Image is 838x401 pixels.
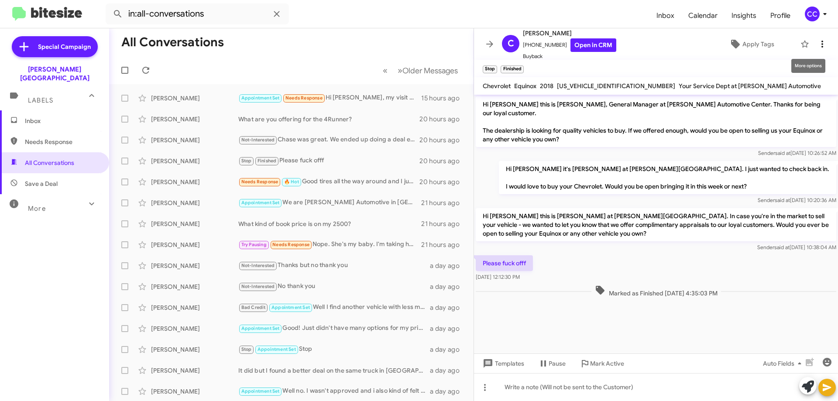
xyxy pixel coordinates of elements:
[649,3,681,28] a: Inbox
[531,356,573,371] button: Pause
[383,65,388,76] span: «
[12,36,98,57] a: Special Campaign
[151,240,238,249] div: [PERSON_NAME]
[238,219,421,228] div: What kind of book price is on my 2500?
[501,65,523,73] small: Finished
[258,158,277,164] span: Finished
[430,261,467,270] div: a day ago
[106,3,289,24] input: Search
[151,324,238,333] div: [PERSON_NAME]
[679,82,821,90] span: Your Service Dept at [PERSON_NAME] Automotive
[573,356,631,371] button: Mark Active
[681,3,725,28] span: Calendar
[238,323,430,333] div: Good! Just didn't have many options for my price range
[398,65,402,76] span: »
[430,387,467,396] div: a day ago
[28,205,46,212] span: More
[756,356,812,371] button: Auto Fields
[271,305,310,310] span: Appointment Set
[238,260,430,271] div: Thanks but no thank you
[419,178,467,186] div: 20 hours ago
[241,179,278,185] span: Needs Response
[483,82,511,90] span: Chevrolet
[238,156,419,166] div: Please fuck offf
[725,3,763,28] a: Insights
[241,95,280,101] span: Appointment Set
[378,62,463,79] nav: Page navigation example
[241,242,267,247] span: Try Pausing
[151,219,238,228] div: [PERSON_NAME]
[258,346,296,352] span: Appointment Set
[763,3,797,28] a: Profile
[430,324,467,333] div: a day ago
[238,135,419,145] div: Chase was great. We ended up doing a deal elsewhere. Thank you
[238,344,430,354] div: Stop
[241,137,275,143] span: Not-Interested
[775,197,790,203] span: said at
[238,93,421,103] div: Hi [PERSON_NAME], my visit went well, I'm just waiting on a call back for a truck I was intereste...
[392,62,463,79] button: Next
[151,366,238,375] div: [PERSON_NAME]
[151,261,238,270] div: [PERSON_NAME]
[25,158,74,167] span: All Conversations
[707,36,796,52] button: Apply Tags
[241,305,266,310] span: Bad Credit
[238,366,430,375] div: It did but I found a better deal on the same truck in [GEOGRAPHIC_DATA] thank you though
[121,35,224,49] h1: All Conversations
[474,356,531,371] button: Templates
[421,240,467,249] div: 21 hours ago
[508,37,514,51] span: C
[476,96,836,147] p: Hi [PERSON_NAME] this is [PERSON_NAME], General Manager at [PERSON_NAME] Automotive Center. Thank...
[238,281,430,291] div: No thank you
[430,345,467,354] div: a day ago
[241,158,252,164] span: Stop
[775,150,790,156] span: said at
[151,94,238,103] div: [PERSON_NAME]
[25,137,99,146] span: Needs Response
[430,303,467,312] div: a day ago
[758,197,836,203] span: Sender [DATE] 10:20:36 AM
[378,62,393,79] button: Previous
[241,263,275,268] span: Not-Interested
[238,386,430,396] div: Well no. I wasn't approved and i also kind of felt rushed because I was there close to closing bu...
[151,157,238,165] div: [PERSON_NAME]
[238,302,430,312] div: Well I find another vehicle with less mileage I'm trying to buy that one
[757,244,836,250] span: Sender [DATE] 10:38:04 AM
[272,242,309,247] span: Needs Response
[763,356,805,371] span: Auto Fields
[805,7,820,21] div: CC
[421,219,467,228] div: 21 hours ago
[540,82,553,90] span: 2018
[238,240,421,250] div: Nope. She's my baby. I'm taking her on a road trip to [US_STATE] next week. Can't kill a Honda.
[523,52,616,61] span: Buyback
[481,356,524,371] span: Templates
[590,356,624,371] span: Mark Active
[238,115,419,123] div: What are you offering for the 4Runner?
[419,157,467,165] div: 20 hours ago
[797,7,828,21] button: CC
[241,326,280,331] span: Appointment Set
[758,150,836,156] span: Sender [DATE] 10:26:52 AM
[523,38,616,52] span: [PHONE_NUMBER]
[151,199,238,207] div: [PERSON_NAME]
[241,388,280,394] span: Appointment Set
[523,28,616,38] span: [PERSON_NAME]
[483,65,497,73] small: Stop
[570,38,616,52] a: Open in CRM
[419,136,467,144] div: 20 hours ago
[238,177,419,187] div: Good tires all the way around and I just put a new exhaust on it
[38,42,91,51] span: Special Campaign
[742,36,774,52] span: Apply Tags
[476,208,836,241] p: Hi [PERSON_NAME] this is [PERSON_NAME] at [PERSON_NAME][GEOGRAPHIC_DATA]. In case you're in the m...
[774,244,790,250] span: said at
[284,179,299,185] span: 🔥 Hot
[151,136,238,144] div: [PERSON_NAME]
[430,282,467,291] div: a day ago
[151,345,238,354] div: [PERSON_NAME]
[241,200,280,206] span: Appointment Set
[549,356,566,371] span: Pause
[25,117,99,125] span: Inbox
